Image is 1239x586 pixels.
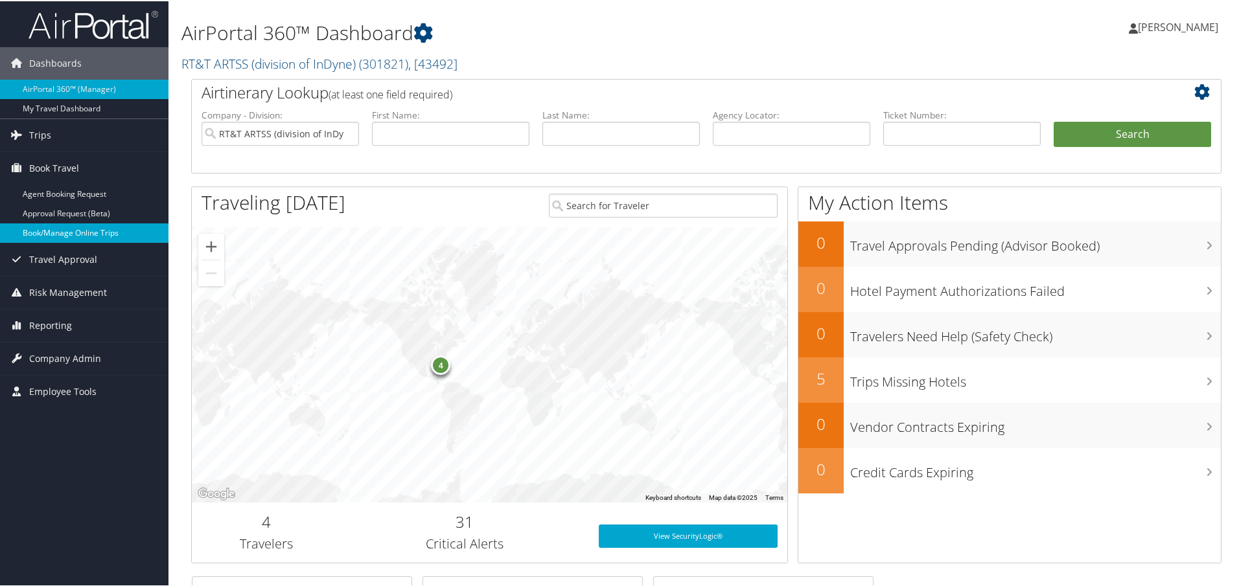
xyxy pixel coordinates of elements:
[798,265,1221,311] a: 0Hotel Payment Authorizations Failed
[713,107,870,120] label: Agency Locator:
[329,86,452,100] span: (at least one field required)
[883,107,1041,120] label: Ticket Number:
[599,523,778,547] a: View SecurityLogic®
[198,259,224,285] button: Zoom out
[29,151,79,183] span: Book Travel
[372,107,529,120] label: First Name:
[850,275,1221,299] h3: Hotel Payment Authorizations Failed
[765,493,783,500] a: Terms (opens in new tab)
[798,188,1221,215] h1: My Action Items
[798,412,844,434] h2: 0
[29,242,97,275] span: Travel Approval
[202,188,345,215] h1: Traveling [DATE]
[29,275,107,308] span: Risk Management
[798,311,1221,356] a: 0Travelers Need Help (Safety Check)
[798,457,844,479] h2: 0
[29,341,101,374] span: Company Admin
[351,534,579,552] h3: Critical Alerts
[202,510,331,532] h2: 4
[431,354,450,373] div: 4
[798,220,1221,265] a: 0Travel Approvals Pending (Advisor Booked)
[29,374,97,407] span: Employee Tools
[798,356,1221,401] a: 5Trips Missing Hotels
[1129,6,1231,45] a: [PERSON_NAME]
[198,232,224,258] button: Zoom in
[202,80,1126,102] h2: Airtinerary Lookup
[850,456,1221,480] h3: Credit Cards Expiring
[798,231,844,253] h2: 0
[798,366,844,389] h2: 5
[798,321,844,343] h2: 0
[29,118,51,150] span: Trips
[29,8,158,39] img: airportal-logo.png
[850,320,1221,344] h3: Travelers Need Help (Safety Check)
[850,365,1221,390] h3: Trips Missing Hotels
[645,492,701,501] button: Keyboard shortcuts
[181,54,457,71] a: RT&T ARTSS (division of InDyne)
[408,54,457,71] span: , [ 43492 ]
[181,18,881,45] h1: AirPortal 360™ Dashboard
[202,107,359,120] label: Company - Division:
[351,510,579,532] h2: 31
[359,54,408,71] span: ( 301821 )
[202,534,331,552] h3: Travelers
[1138,19,1218,33] span: [PERSON_NAME]
[195,484,238,501] a: Open this area in Google Maps (opens a new window)
[850,411,1221,435] h3: Vendor Contracts Expiring
[709,493,758,500] span: Map data ©2025
[549,192,778,216] input: Search for Traveler
[798,276,844,298] h2: 0
[850,229,1221,254] h3: Travel Approvals Pending (Advisor Booked)
[1054,120,1211,146] button: Search
[542,107,700,120] label: Last Name:
[29,308,72,341] span: Reporting
[798,401,1221,447] a: 0Vendor Contracts Expiring
[195,484,238,501] img: Google
[798,447,1221,492] a: 0Credit Cards Expiring
[29,46,82,78] span: Dashboards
